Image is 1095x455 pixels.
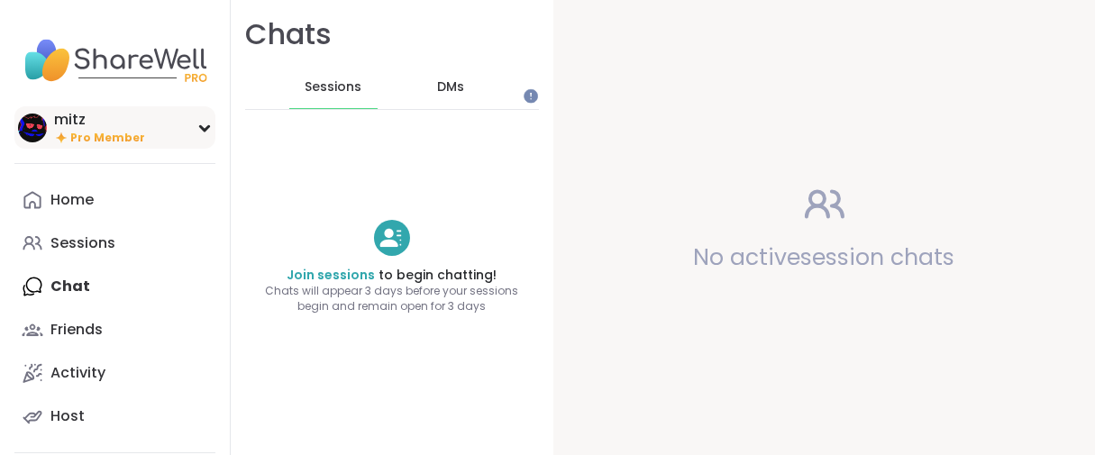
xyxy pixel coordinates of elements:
div: Activity [50,363,105,383]
div: Friends [50,320,103,340]
span: Chats will appear 3 days before your sessions begin and remain open for 3 days [231,284,553,314]
img: ShareWell Nav Logo [14,29,215,92]
h4: to begin chatting! [231,267,553,285]
span: No active session chats [694,241,955,273]
span: Sessions [305,78,361,96]
span: Pro Member [70,131,145,146]
div: Host [50,406,85,426]
a: Host [14,395,215,438]
span: DMs [437,78,464,96]
a: Home [14,178,215,222]
a: Activity [14,351,215,395]
a: Sessions [14,222,215,265]
iframe: Spotlight [524,89,538,104]
div: mitz [54,110,145,130]
a: Join sessions [287,266,376,284]
h1: Chats [245,14,332,55]
img: mitz [18,114,47,142]
a: Friends [14,308,215,351]
div: Home [50,190,94,210]
div: Sessions [50,233,115,253]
